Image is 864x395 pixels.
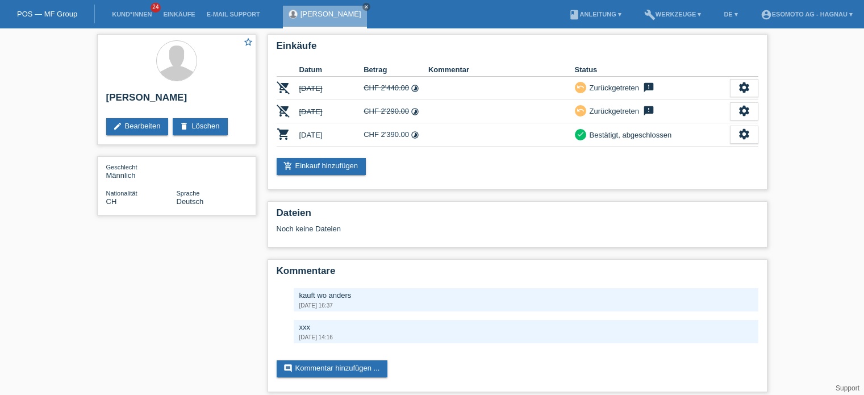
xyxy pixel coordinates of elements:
a: bookAnleitung ▾ [563,11,627,18]
a: DE ▾ [718,11,743,18]
i: close [364,4,369,10]
h2: Dateien [277,207,758,224]
a: Support [836,384,859,392]
i: settings [738,128,750,140]
div: Bestätigt, abgeschlossen [586,129,672,141]
h2: Einkäufe [277,40,758,57]
a: deleteLöschen [173,118,227,135]
h2: [PERSON_NAME] [106,92,247,109]
div: xxx [299,323,753,331]
i: POSP00023727 [277,81,290,94]
i: star_border [243,37,253,47]
a: Kund*innen [106,11,157,18]
span: Schweiz [106,197,117,206]
a: E-Mail Support [201,11,266,18]
div: [DATE] 16:37 [299,302,753,309]
a: editBearbeiten [106,118,169,135]
i: edit [113,122,122,131]
i: check [577,130,585,138]
i: undo [577,83,585,91]
td: CHF 2'290.00 [364,100,428,123]
div: [DATE] 14:16 [299,334,753,340]
th: Betrag [364,63,428,77]
i: 48 Raten [411,84,419,93]
th: Status [575,63,730,77]
div: Noch keine Dateien [277,224,624,233]
a: POS — MF Group [17,10,77,18]
i: settings [738,81,750,94]
span: Geschlecht [106,164,137,171]
i: 24 Raten [411,131,419,139]
a: buildWerkzeuge ▾ [638,11,707,18]
td: [DATE] [299,100,364,123]
i: POSP00023868 [277,104,290,118]
div: Männlich [106,163,177,180]
div: Zurückgetreten [586,82,639,94]
a: close [362,3,370,11]
i: undo [577,106,585,114]
a: commentKommentar hinzufügen ... [277,360,388,377]
i: 24 Raten [411,107,419,116]
span: 24 [151,3,161,13]
div: kauft wo anders [299,291,753,300]
span: Deutsch [177,197,204,206]
td: CHF 2'390.00 [364,123,428,147]
i: delete [180,122,189,131]
i: build [644,9,656,20]
th: Kommentar [428,63,575,77]
a: Einkäufe [157,11,201,18]
i: book [569,9,580,20]
a: add_shopping_cartEinkauf hinzufügen [277,158,366,175]
span: Sprache [177,190,200,197]
i: settings [738,105,750,117]
a: account_circleEsomoto AG - Hagnau ▾ [755,11,858,18]
i: add_shopping_cart [283,161,293,171]
h2: Kommentare [277,265,758,282]
a: star_border [243,37,253,49]
th: Datum [299,63,364,77]
i: POSP00023923 [277,127,290,141]
i: feedback [642,82,656,93]
td: [DATE] [299,77,364,100]
i: comment [283,364,293,373]
div: Zurückgetreten [586,105,639,117]
i: feedback [642,105,656,117]
td: CHF 2'440.00 [364,77,428,100]
i: account_circle [761,9,772,20]
span: Nationalität [106,190,137,197]
a: [PERSON_NAME] [300,10,361,18]
td: [DATE] [299,123,364,147]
